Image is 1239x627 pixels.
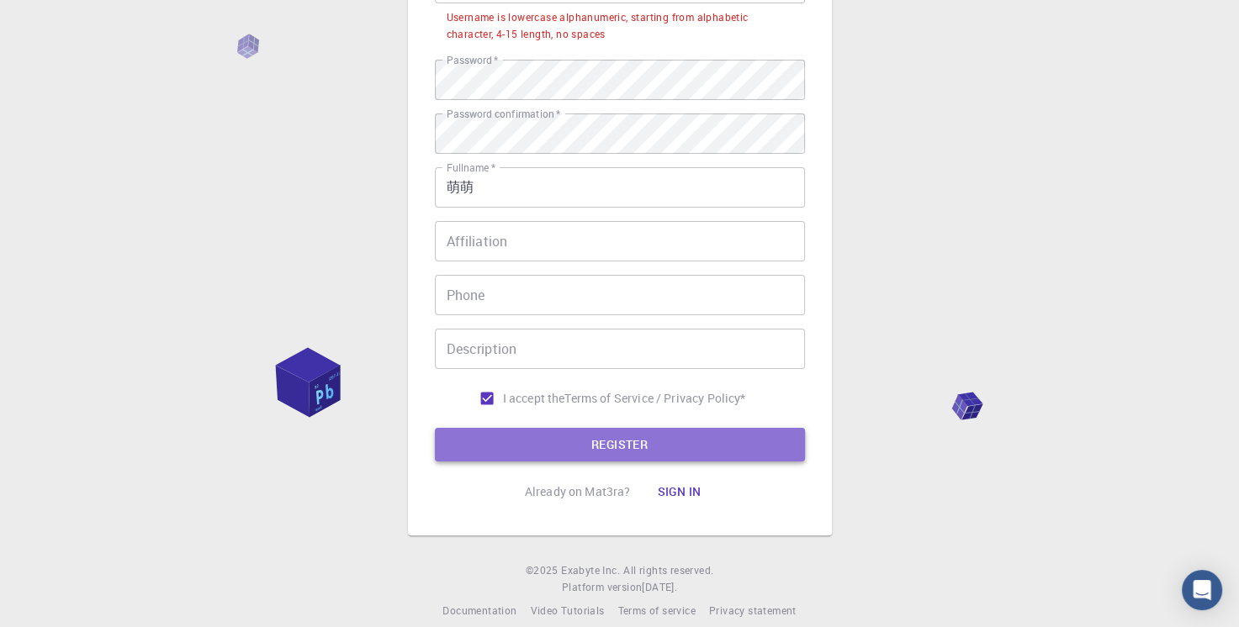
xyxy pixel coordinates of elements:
[562,579,642,596] span: Platform version
[503,390,565,407] span: I accept the
[709,603,797,617] span: Privacy statement
[617,603,695,619] a: Terms of service
[561,562,620,579] a: Exabyte Inc.
[442,603,516,617] span: Documentation
[623,562,713,579] span: All rights reserved.
[447,53,498,67] label: Password
[642,579,677,596] a: [DATE].
[564,390,745,407] a: Terms of Service / Privacy Policy*
[447,107,560,121] label: Password confirmation
[561,563,620,577] span: Exabyte Inc.
[530,603,604,619] a: Video Tutorials
[526,562,561,579] span: © 2025
[530,603,604,617] span: Video Tutorials
[447,9,793,43] div: Username is lowercase alphanumeric, starting from alphabetic character, 4-15 length, no spaces
[442,603,516,619] a: Documentation
[643,475,714,508] button: Sign in
[642,580,677,593] span: [DATE] .
[435,428,805,461] button: REGISTER
[617,603,695,617] span: Terms of service
[709,603,797,619] a: Privacy statement
[447,161,495,175] label: Fullname
[525,483,631,500] p: Already on Mat3ra?
[1182,570,1222,610] div: Open Intercom Messenger
[564,390,745,407] p: Terms of Service / Privacy Policy *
